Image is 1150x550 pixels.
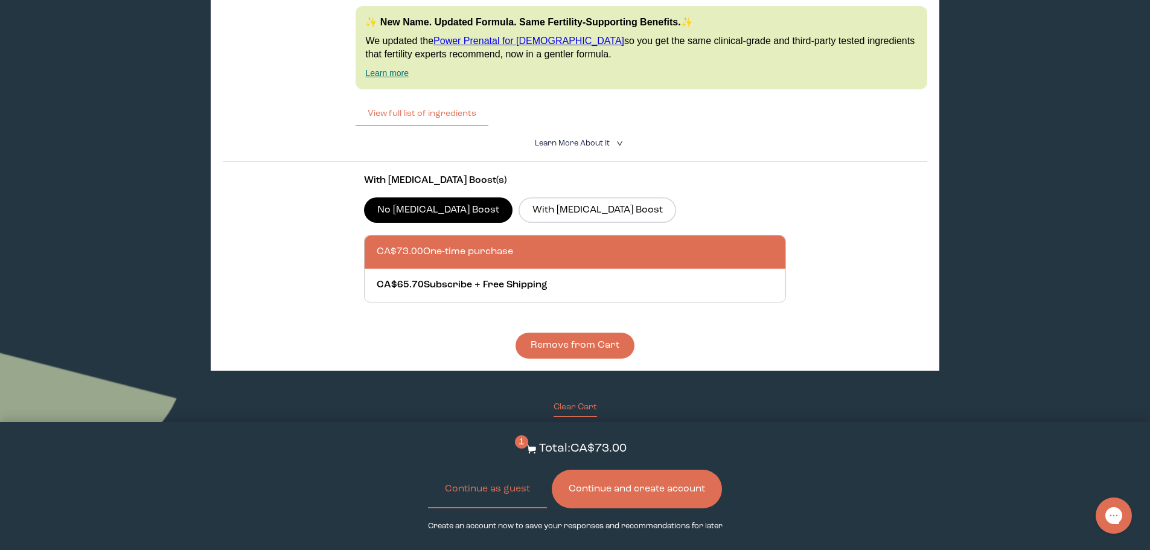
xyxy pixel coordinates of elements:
button: View full list of ingredients [356,101,488,126]
button: Remove from Cart [516,333,634,359]
i: < [613,140,624,147]
p: Total: CA$73.00 [539,440,627,458]
label: With [MEDICAL_DATA] Boost [519,197,676,223]
button: Clear Cart [554,401,597,417]
button: Continue and create account [552,470,722,508]
a: Power Prenatal for [DEMOGRAPHIC_DATA] [433,36,624,46]
strong: ✨ New Name. Updated Formula. Same Fertility-Supporting Benefits.✨ [365,17,692,27]
a: Learn more [365,68,409,78]
p: With [MEDICAL_DATA] Boost(s) [364,174,787,188]
label: No [MEDICAL_DATA] Boost [364,197,513,223]
span: 1 [515,435,528,449]
button: Continue as guest [428,470,547,508]
p: Create an account now to save your responses and recommendations for later [428,520,723,532]
p: We updated the so you get the same clinical-grade and third-party tested ingredients that fertili... [365,34,917,62]
summary: Learn More About it < [535,138,616,149]
iframe: Gorgias live chat messenger [1090,493,1138,538]
span: Learn More About it [535,139,610,147]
